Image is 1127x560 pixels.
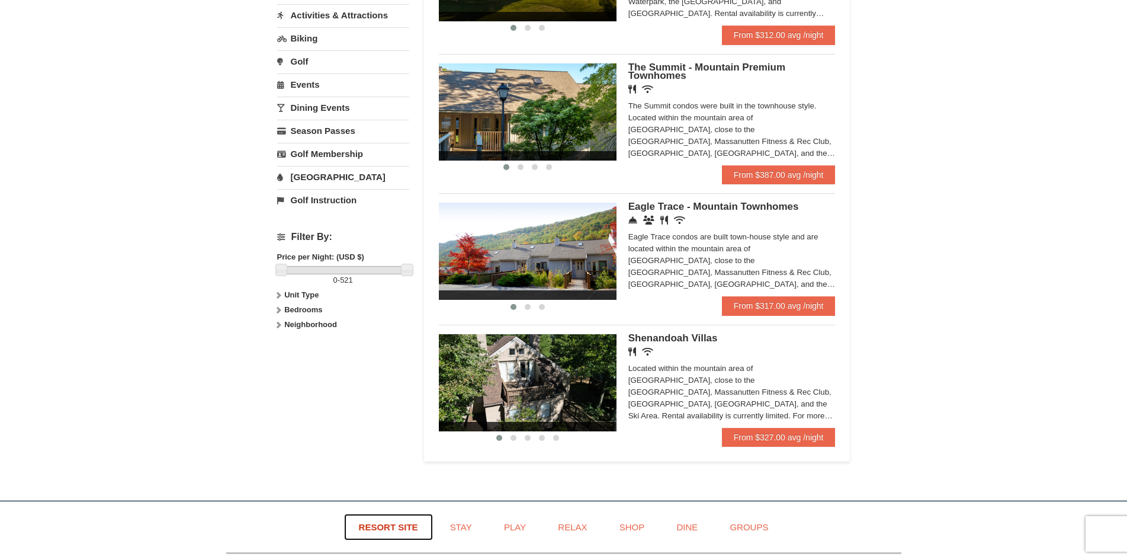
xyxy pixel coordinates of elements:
a: Golf Membership [277,143,409,165]
span: 0 [333,276,338,284]
a: Dining Events [277,97,409,119]
i: Restaurant [660,216,668,225]
a: Biking [277,27,409,49]
a: Golf Instruction [277,189,409,211]
a: [GEOGRAPHIC_DATA] [277,166,409,188]
i: Wireless Internet (free) [674,216,685,225]
a: Resort Site [344,514,433,540]
i: Restaurant [628,347,636,356]
a: From $312.00 avg /night [722,25,836,44]
strong: Price per Night: (USD $) [277,252,364,261]
a: Golf [277,50,409,72]
span: 521 [340,276,353,284]
span: Shenandoah Villas [628,332,718,344]
a: Events [277,73,409,95]
i: Wireless Internet (free) [642,347,653,356]
h4: Filter By: [277,232,409,242]
i: Restaurant [628,85,636,94]
a: Activities & Attractions [277,4,409,26]
a: From $327.00 avg /night [722,428,836,447]
strong: Unit Type [284,290,319,299]
i: Concierge Desk [628,216,637,225]
a: Groups [715,514,783,540]
i: Conference Facilities [643,216,654,225]
a: Relax [543,514,602,540]
label: - [277,274,409,286]
a: Season Passes [277,120,409,142]
div: Located within the mountain area of [GEOGRAPHIC_DATA], close to the [GEOGRAPHIC_DATA], Massanutte... [628,363,836,422]
strong: Neighborhood [284,320,337,329]
div: The Summit condos were built in the townhouse style. Located within the mountain area of [GEOGRAP... [628,100,836,159]
a: Play [489,514,541,540]
div: Eagle Trace condos are built town-house style and are located within the mountain area of [GEOGRA... [628,231,836,290]
a: Stay [435,514,487,540]
a: Dine [662,514,712,540]
a: From $387.00 avg /night [722,165,836,184]
span: The Summit - Mountain Premium Townhomes [628,62,785,81]
span: Eagle Trace - Mountain Townhomes [628,201,799,212]
i: Wireless Internet (free) [642,85,653,94]
a: Shop [605,514,660,540]
a: From $317.00 avg /night [722,296,836,315]
strong: Bedrooms [284,305,322,314]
